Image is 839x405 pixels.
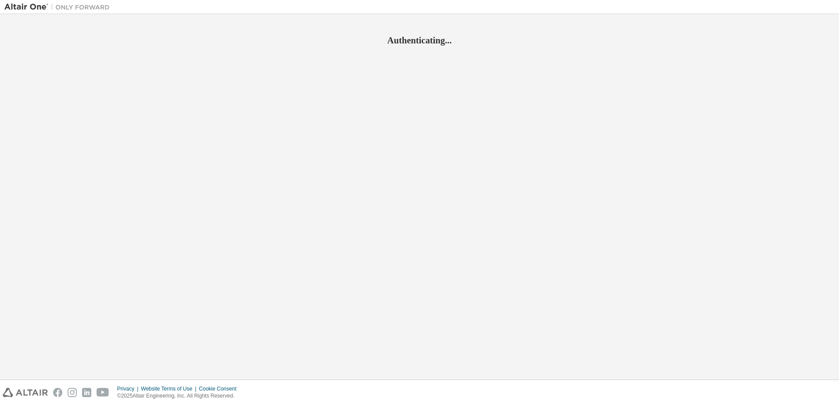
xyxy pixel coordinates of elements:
h2: Authenticating... [4,35,835,46]
div: Cookie Consent [199,385,241,392]
div: Website Terms of Use [141,385,199,392]
img: altair_logo.svg [3,388,48,397]
div: Privacy [117,385,141,392]
img: instagram.svg [68,388,77,397]
img: Altair One [4,3,114,11]
img: linkedin.svg [82,388,91,397]
img: youtube.svg [97,388,109,397]
p: © 2025 Altair Engineering, Inc. All Rights Reserved. [117,392,242,400]
img: facebook.svg [53,388,62,397]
